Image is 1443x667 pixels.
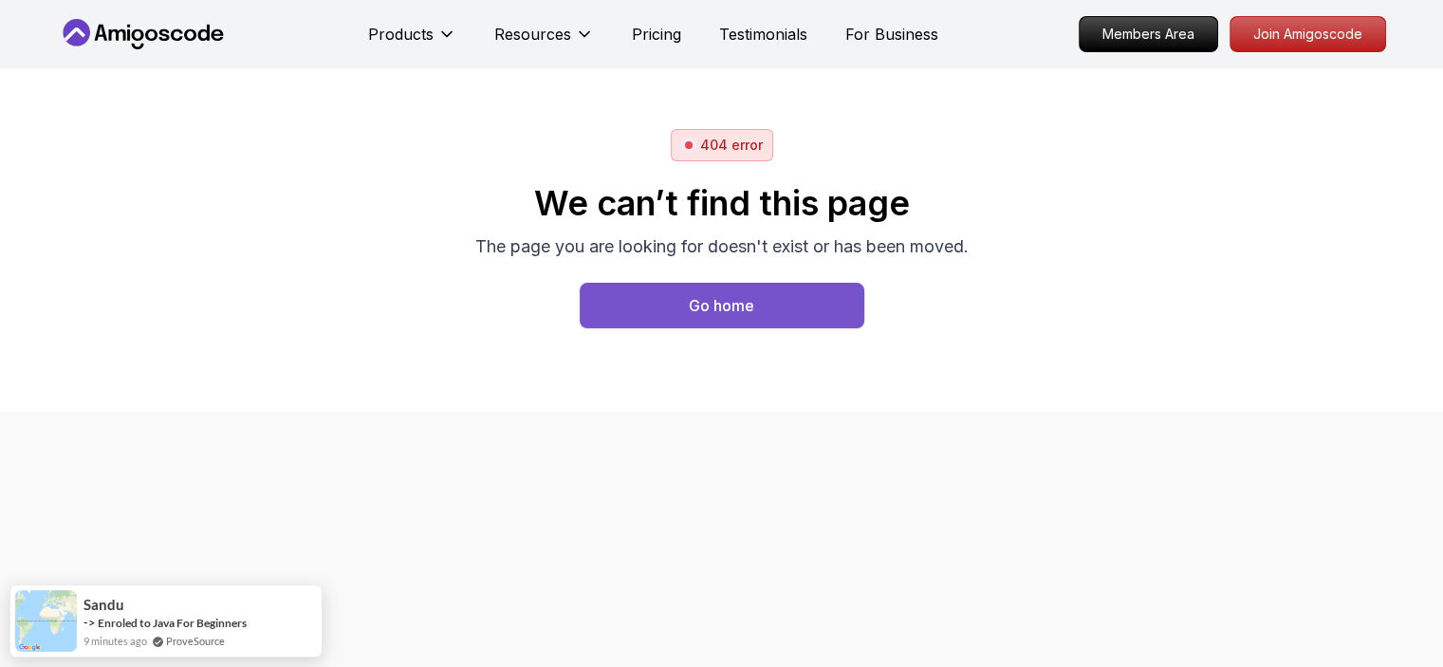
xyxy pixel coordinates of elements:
button: Go home [580,283,864,328]
button: Products [368,23,456,61]
a: Home page [580,283,864,328]
p: 404 error [700,136,763,155]
p: The page you are looking for doesn't exist or has been moved. [475,233,969,260]
span: -> [83,615,96,630]
a: For Business [845,23,938,46]
a: Enroled to Java For Beginners [98,615,247,631]
span: 9 minutes ago [83,633,147,649]
a: Pricing [632,23,681,46]
button: Resources [494,23,594,61]
p: Products [368,23,434,46]
p: Members Area [1080,17,1217,51]
p: Resources [494,23,571,46]
a: Join Amigoscode [1230,16,1386,52]
div: Go home [689,294,754,317]
img: provesource social proof notification image [15,590,77,652]
a: ProveSource [166,633,225,649]
p: Join Amigoscode [1230,17,1385,51]
a: Testimonials [719,23,807,46]
span: sandu [83,597,124,613]
a: Members Area [1079,16,1218,52]
h2: We can’t find this page [475,184,969,222]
